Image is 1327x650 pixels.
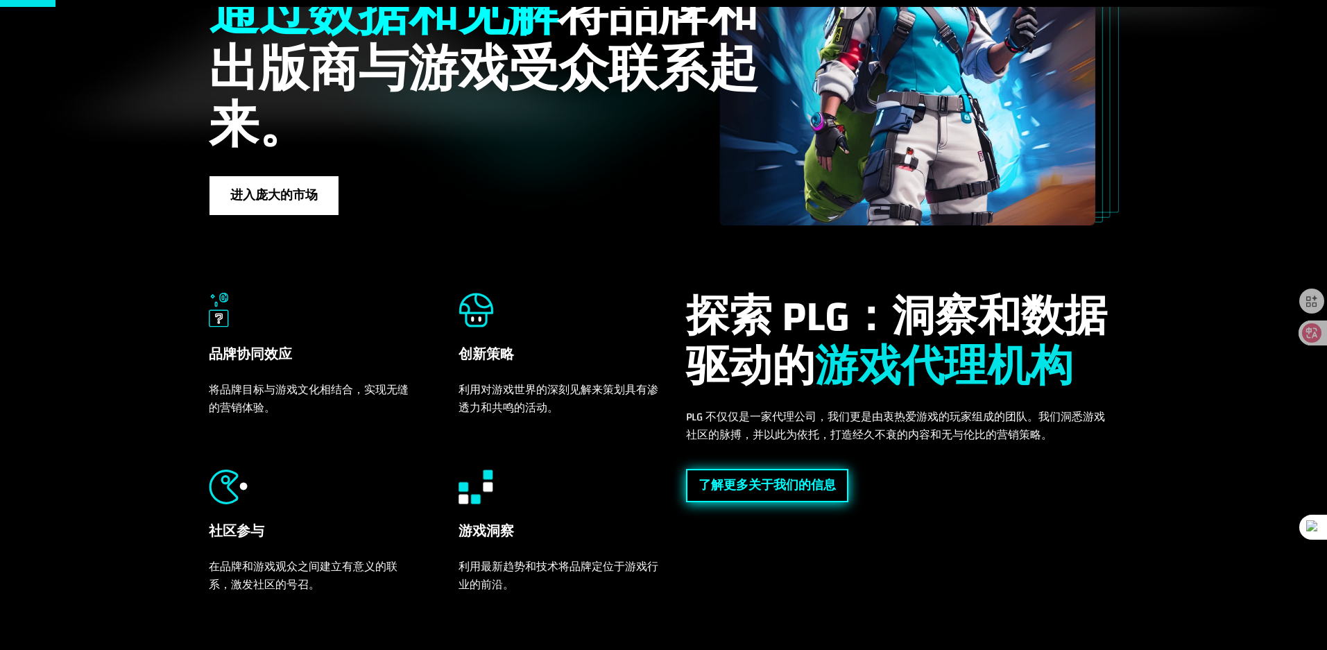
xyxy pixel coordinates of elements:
[1258,583,1327,650] div: 聊天小组件
[699,474,836,497] font: 了解更多关于我们的信息
[209,341,292,367] font: 品牌协同效应
[209,176,339,216] a: 进入庞大的市场
[209,293,230,327] img: 品牌协同效应
[209,518,264,544] font: 社区参与
[459,341,514,367] font: 创新策略
[209,379,409,418] font: 将品牌目标与游戏文化相结合，实现无缝的营销体验。
[459,518,514,544] font: 游戏洞察
[1258,583,1327,650] iframe: 聊天小部件
[815,327,1073,407] font: 游戏代理机构
[459,379,658,418] font: 利用对游戏世界的深刻见解来策划具有渗透力和共鸣的活动。
[230,184,318,207] font: 进入庞大的市场
[686,407,1105,445] font: PLG 不仅仅是一家代理公司，我们更是由衷热爱游戏的玩家组成的团队。我们洞悉游戏社区的脉搏，并以此为依托，打造经久不衰的内容和无与伦比的营销策略。
[686,277,1107,407] font: 探索 PLG：洞察和数据驱动的
[209,556,397,595] font: 在品牌和游戏观众之间建立有意义的联系，激发社区的号召。
[459,556,658,595] font: 利用最新趋势和技术将品牌定位于游戏行业的前沿。
[686,469,848,503] a: 了解更多关于我们的信息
